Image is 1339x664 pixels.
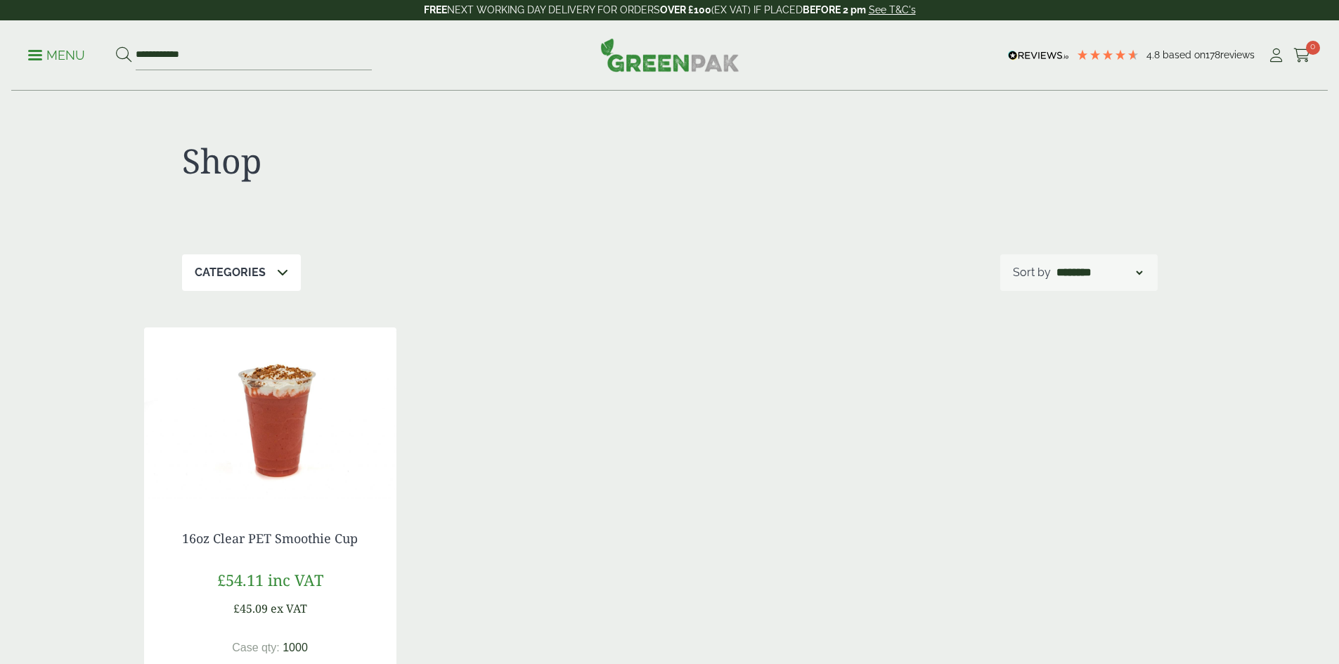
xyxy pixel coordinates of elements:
span: £45.09 [233,601,268,616]
strong: FREE [424,4,447,15]
select: Shop order [1054,264,1145,281]
strong: OVER £100 [660,4,711,15]
p: Menu [28,47,85,64]
span: 1000 [283,642,308,653]
span: 0 [1306,41,1320,55]
i: Cart [1293,48,1311,63]
span: £54.11 [217,569,264,590]
a: See T&C's [869,4,916,15]
img: GreenPak Supplies [600,38,739,72]
div: 4.78 Stars [1076,48,1139,61]
span: reviews [1220,49,1255,60]
span: 4.8 [1146,49,1163,60]
h1: Shop [182,141,670,181]
p: Sort by [1013,264,1051,281]
img: REVIEWS.io [1008,51,1069,60]
a: Menu [28,47,85,61]
span: inc VAT [268,569,323,590]
i: My Account [1267,48,1285,63]
strong: BEFORE 2 pm [803,4,866,15]
span: Case qty: [232,642,280,653]
span: 178 [1205,49,1220,60]
a: 0 [1293,45,1311,66]
span: Based on [1163,49,1205,60]
a: 16oz Clear PET Smoothie Cup [182,530,358,547]
img: 16oz PET Smoothie Cup with Strawberry Milkshake and cream [144,327,396,503]
p: Categories [195,264,266,281]
span: ex VAT [271,601,307,616]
